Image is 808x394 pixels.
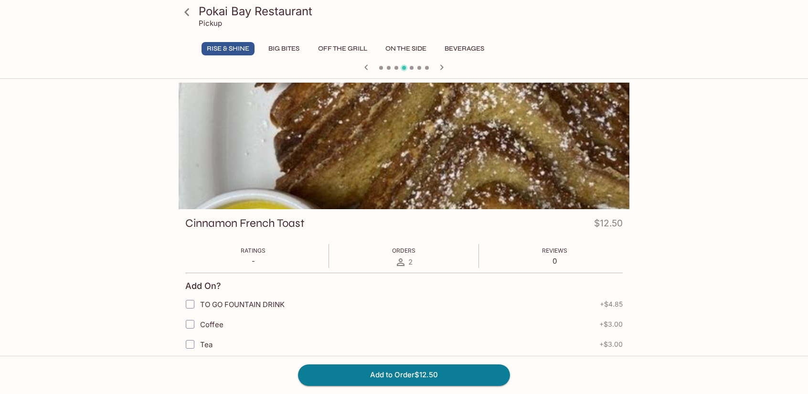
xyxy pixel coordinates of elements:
[200,340,213,349] span: Tea
[408,257,413,266] span: 2
[439,42,489,55] button: Beverages
[542,256,567,266] p: 0
[179,83,629,209] div: Cinnamon French Toast
[599,341,623,348] span: + $3.00
[313,42,372,55] button: Off The Grill
[594,216,623,234] h4: $12.50
[262,42,305,55] button: Big Bites
[200,320,223,329] span: Coffee
[199,19,222,28] p: Pickup
[241,247,266,254] span: Ratings
[599,320,623,328] span: + $3.00
[185,281,221,291] h4: Add On?
[298,364,510,385] button: Add to Order$12.50
[380,42,432,55] button: On The Side
[202,42,255,55] button: Rise & Shine
[200,300,285,309] span: TO GO FOUNTAIN DRINK
[600,300,623,308] span: + $4.85
[199,4,626,19] h3: Pokai Bay Restaurant
[542,247,567,254] span: Reviews
[392,247,415,254] span: Orders
[185,216,305,231] h3: Cinnamon French Toast
[241,256,266,266] p: -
